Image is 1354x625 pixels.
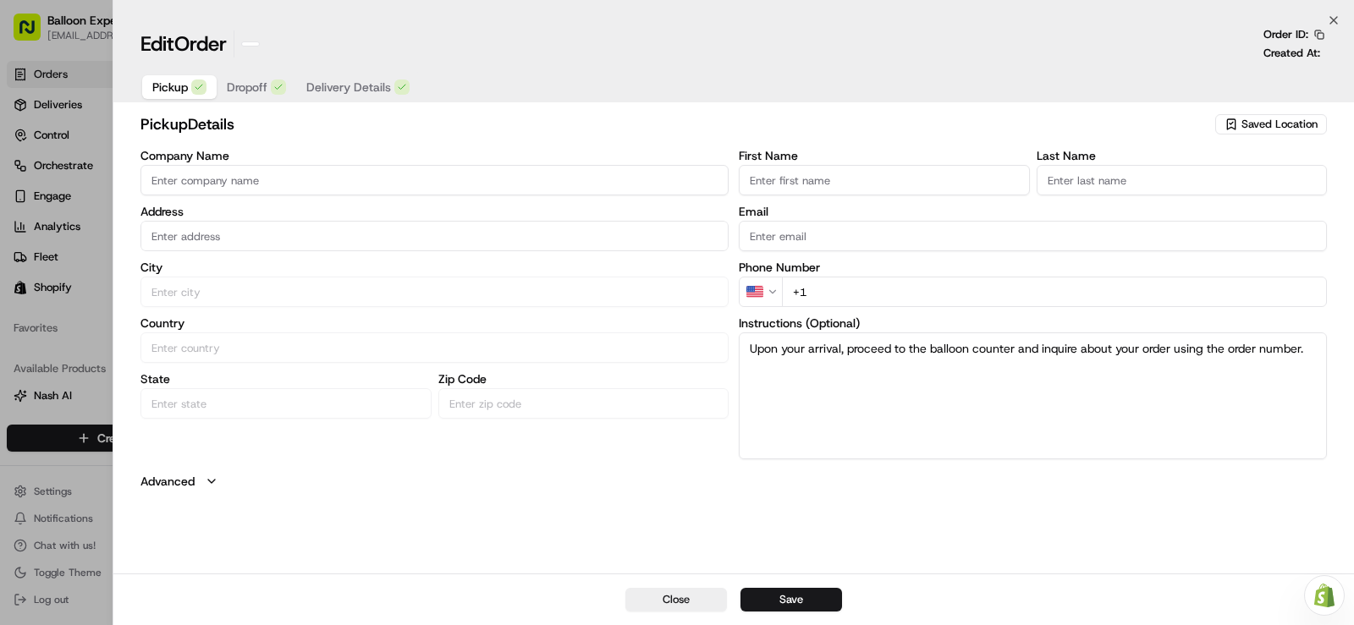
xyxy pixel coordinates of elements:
[152,79,188,96] span: Pickup
[136,326,278,356] a: 💻API Documentation
[17,220,113,233] div: Past conversations
[17,246,44,273] img: Brigitte Vinadas
[739,206,1327,217] label: Email
[1037,150,1327,162] label: Last Name
[438,388,729,419] input: Enter zip code
[288,167,308,187] button: Start new chat
[44,109,305,127] input: Got a question? Start typing here...
[140,473,1327,490] button: Advanced
[1241,117,1318,132] span: Saved Location
[739,150,1029,162] label: First Name
[140,206,729,217] label: Address
[739,165,1029,195] input: Enter first name
[140,332,729,363] input: Enter country
[150,262,184,276] span: [DATE]
[262,217,308,237] button: See all
[140,261,729,273] label: City
[1215,112,1327,136] button: Saved Location
[140,373,431,385] label: State
[739,261,1327,273] label: Phone Number
[34,332,129,349] span: Knowledge Base
[140,221,729,251] input: Enter address
[140,473,195,490] label: Advanced
[76,162,278,178] div: Start new chat
[17,68,308,95] p: Welcome 👋
[740,588,842,611] button: Save
[227,79,267,96] span: Dropoff
[1037,165,1327,195] input: Enter last name
[438,373,729,385] label: Zip Code
[1263,27,1308,42] p: Order ID:
[782,277,1327,307] input: Enter phone number
[17,334,30,348] div: 📗
[174,30,227,58] span: Order
[143,334,157,348] div: 💻
[119,373,205,387] a: Powered byPylon
[17,162,47,192] img: 1736555255976-a54dd68f-1ca7-489b-9aae-adbdc363a1c4
[10,326,136,356] a: 📗Knowledge Base
[168,374,205,387] span: Pylon
[140,112,1212,136] h2: pickup Details
[140,388,431,419] input: Enter state
[625,588,727,611] button: Close
[17,17,51,51] img: Nash
[76,178,233,192] div: We're available if you need us!
[140,150,729,162] label: Company Name
[140,30,227,58] h1: Edit
[36,162,66,192] img: 8016278978528_b943e370aa5ada12b00a_72.png
[140,277,729,307] input: Enter city
[140,165,729,195] input: Enter company name
[739,221,1327,251] input: Enter email
[160,332,272,349] span: API Documentation
[52,262,137,276] span: [PERSON_NAME]
[140,317,729,329] label: Country
[1263,46,1320,61] p: Created At:
[306,79,391,96] span: Delivery Details
[34,263,47,277] img: 1736555255976-a54dd68f-1ca7-489b-9aae-adbdc363a1c4
[140,262,146,276] span: •
[739,317,1327,329] label: Instructions (Optional)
